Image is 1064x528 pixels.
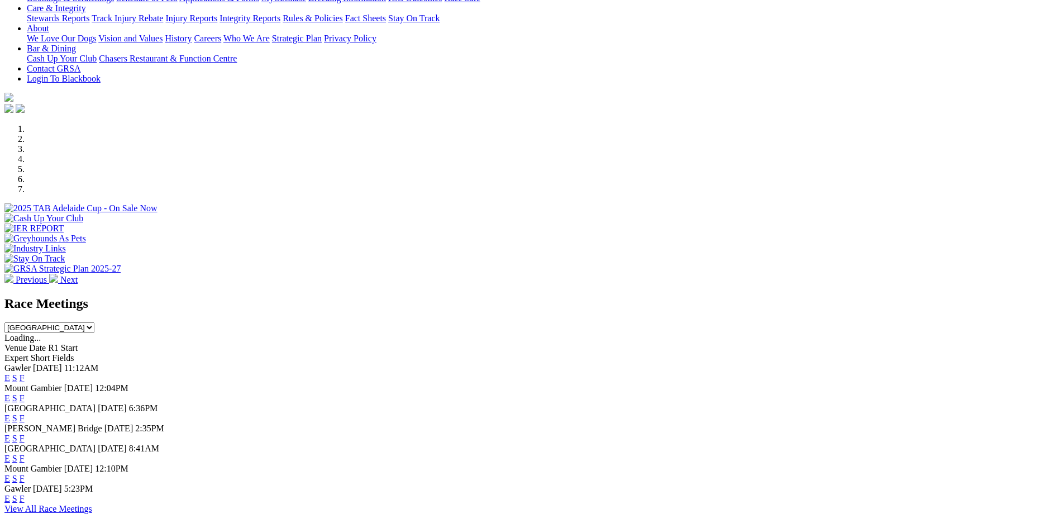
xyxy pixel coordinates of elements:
[27,23,49,33] a: About
[283,13,343,23] a: Rules & Policies
[20,454,25,463] a: F
[4,403,96,413] span: [GEOGRAPHIC_DATA]
[64,363,99,373] span: 11:12AM
[4,434,10,443] a: E
[4,484,31,493] span: Gawler
[98,444,127,453] span: [DATE]
[4,454,10,463] a: E
[345,13,386,23] a: Fact Sheets
[16,275,47,284] span: Previous
[12,413,17,423] a: S
[12,434,17,443] a: S
[129,444,159,453] span: 8:41AM
[4,104,13,113] img: facebook.svg
[4,424,102,433] span: [PERSON_NAME] Bridge
[4,383,62,393] span: Mount Gambier
[27,54,97,63] a: Cash Up Your Club
[49,275,78,284] a: Next
[4,223,64,234] img: IER REPORT
[4,494,10,503] a: E
[4,213,83,223] img: Cash Up Your Club
[16,104,25,113] img: twitter.svg
[12,373,17,383] a: S
[64,484,93,493] span: 5:23PM
[165,34,192,43] a: History
[99,54,237,63] a: Chasers Restaurant & Function Centre
[20,434,25,443] a: F
[12,474,17,483] a: S
[4,254,65,264] img: Stay On Track
[20,413,25,423] a: F
[4,373,10,383] a: E
[4,343,27,353] span: Venue
[33,484,62,493] span: [DATE]
[4,264,121,274] img: GRSA Strategic Plan 2025-27
[60,275,78,284] span: Next
[388,13,440,23] a: Stay On Track
[4,93,13,102] img: logo-grsa-white.png
[49,274,58,283] img: chevron-right-pager-white.svg
[4,333,41,343] span: Loading...
[95,464,128,473] span: 12:10PM
[4,363,31,373] span: Gawler
[20,494,25,503] a: F
[4,296,1060,311] h2: Race Meetings
[27,34,1060,44] div: About
[4,504,92,513] a: View All Race Meetings
[48,343,78,353] span: R1 Start
[272,34,322,43] a: Strategic Plan
[29,343,46,353] span: Date
[27,3,86,13] a: Care & Integrity
[98,34,163,43] a: Vision and Values
[12,494,17,503] a: S
[129,403,158,413] span: 6:36PM
[27,74,101,83] a: Login To Blackbook
[27,54,1060,64] div: Bar & Dining
[31,353,50,363] span: Short
[20,393,25,403] a: F
[220,13,280,23] a: Integrity Reports
[194,34,221,43] a: Careers
[27,13,1060,23] div: Care & Integrity
[4,275,49,284] a: Previous
[4,353,28,363] span: Expert
[64,383,93,393] span: [DATE]
[12,393,17,403] a: S
[4,474,10,483] a: E
[12,454,17,463] a: S
[64,464,93,473] span: [DATE]
[4,444,96,453] span: [GEOGRAPHIC_DATA]
[95,383,128,393] span: 12:04PM
[324,34,376,43] a: Privacy Policy
[27,13,89,23] a: Stewards Reports
[33,363,62,373] span: [DATE]
[4,393,10,403] a: E
[20,474,25,483] a: F
[104,424,133,433] span: [DATE]
[4,413,10,423] a: E
[135,424,164,433] span: 2:35PM
[27,34,96,43] a: We Love Our Dogs
[4,234,86,244] img: Greyhounds As Pets
[27,44,76,53] a: Bar & Dining
[52,353,74,363] span: Fields
[4,464,62,473] span: Mount Gambier
[27,64,80,73] a: Contact GRSA
[92,13,163,23] a: Track Injury Rebate
[4,244,66,254] img: Industry Links
[20,373,25,383] a: F
[4,203,158,213] img: 2025 TAB Adelaide Cup - On Sale Now
[165,13,217,23] a: Injury Reports
[223,34,270,43] a: Who We Are
[4,274,13,283] img: chevron-left-pager-white.svg
[98,403,127,413] span: [DATE]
